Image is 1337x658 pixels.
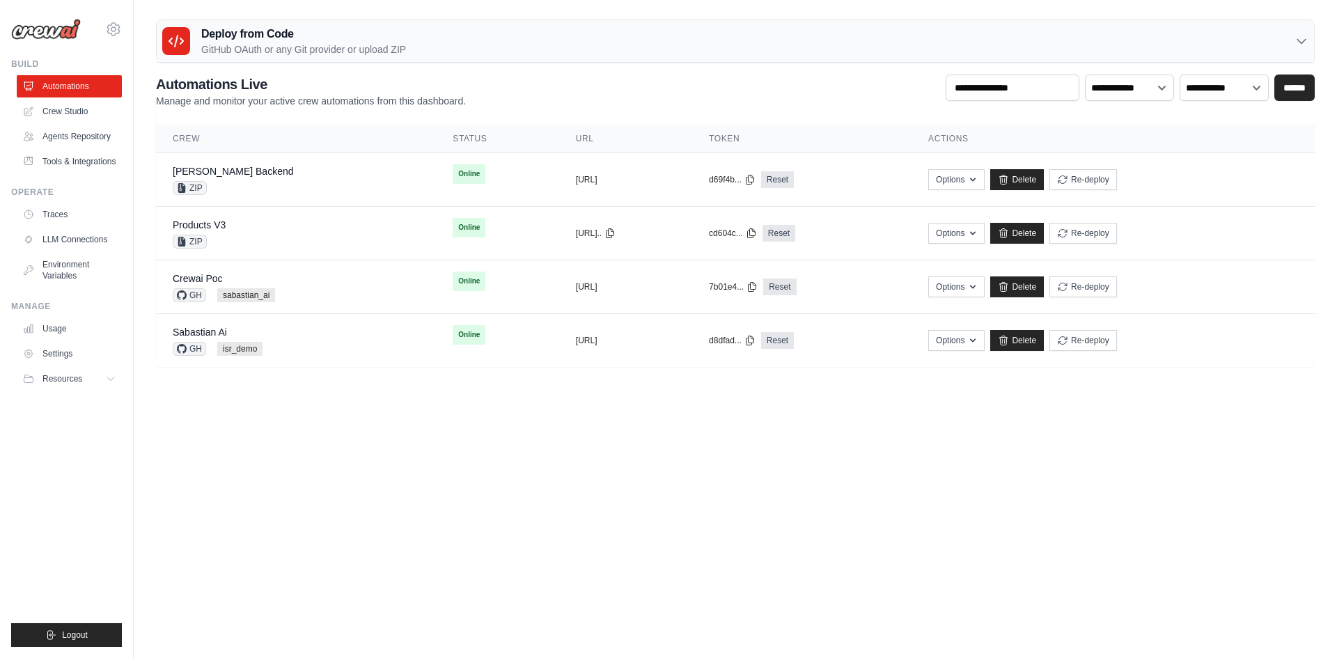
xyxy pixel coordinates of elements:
[17,203,122,226] a: Traces
[709,174,756,185] button: d69f4b...
[912,125,1315,153] th: Actions
[11,623,122,647] button: Logout
[173,342,206,356] span: GH
[453,325,485,345] span: Online
[17,100,122,123] a: Crew Studio
[990,330,1044,351] a: Delete
[11,58,122,70] div: Build
[17,343,122,365] a: Settings
[709,281,758,292] button: 7b01e4...
[436,125,558,153] th: Status
[201,42,406,56] p: GitHub OAuth or any Git provider or upload ZIP
[1049,330,1117,351] button: Re-deploy
[1049,223,1117,244] button: Re-deploy
[1049,169,1117,190] button: Re-deploy
[763,225,795,242] a: Reset
[173,181,207,195] span: ZIP
[559,125,692,153] th: URL
[990,276,1044,297] a: Delete
[173,273,223,284] a: Crewai Poc
[173,327,227,338] a: Sabastian Ai
[17,75,122,97] a: Automations
[763,279,796,295] a: Reset
[17,318,122,340] a: Usage
[453,218,485,237] span: Online
[928,169,985,190] button: Options
[990,169,1044,190] a: Delete
[709,228,757,239] button: cd604c...
[1049,276,1117,297] button: Re-deploy
[217,342,263,356] span: isr_demo
[156,75,466,94] h2: Automations Live
[453,272,485,291] span: Online
[173,235,207,249] span: ZIP
[692,125,912,153] th: Token
[17,253,122,287] a: Environment Variables
[42,373,82,384] span: Resources
[173,166,294,177] a: [PERSON_NAME] Backend
[173,219,226,230] a: Products V3
[17,368,122,390] button: Resources
[17,150,122,173] a: Tools & Integrations
[11,301,122,312] div: Manage
[928,330,985,351] button: Options
[761,171,794,188] a: Reset
[173,288,206,302] span: GH
[201,26,406,42] h3: Deploy from Code
[761,332,794,349] a: Reset
[990,223,1044,244] a: Delete
[11,187,122,198] div: Operate
[709,335,756,346] button: d8dfad...
[17,228,122,251] a: LLM Connections
[453,164,485,184] span: Online
[11,19,81,40] img: Logo
[928,276,985,297] button: Options
[156,94,466,108] p: Manage and monitor your active crew automations from this dashboard.
[217,288,275,302] span: sabastian_ai
[17,125,122,148] a: Agents Repository
[62,629,88,641] span: Logout
[156,125,436,153] th: Crew
[928,223,985,244] button: Options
